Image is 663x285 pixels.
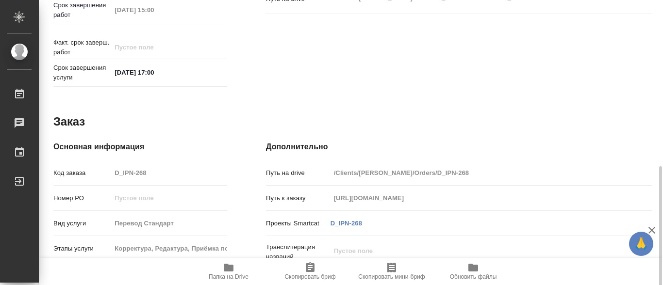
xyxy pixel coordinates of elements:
[111,166,227,180] input: Пустое поле
[450,273,497,280] span: Обновить файлы
[284,273,335,280] span: Скопировать бриф
[331,191,620,205] input: Пустое поле
[53,114,85,129] h2: Заказ
[53,63,111,82] p: Срок завершения услуги
[209,273,249,280] span: Папка на Drive
[331,166,620,180] input: Пустое поле
[266,193,331,203] p: Путь к заказу
[111,3,196,17] input: Пустое поле
[266,168,331,178] p: Путь на drive
[331,220,362,227] a: D_IPN-268
[111,241,227,255] input: Пустое поле
[432,258,514,285] button: Обновить файлы
[266,242,331,262] p: Транслитерация названий
[269,258,351,285] button: Скопировать бриф
[266,141,652,153] h4: Дополнительно
[111,40,196,54] input: Пустое поле
[111,216,227,230] input: Пустое поле
[53,168,111,178] p: Код заказа
[111,65,196,79] input: ✎ Введи что-нибудь
[53,244,111,253] p: Этапы услуги
[53,193,111,203] p: Номер РО
[351,258,432,285] button: Скопировать мини-бриф
[53,141,227,153] h4: Основная информация
[188,258,269,285] button: Папка на Drive
[111,191,227,205] input: Пустое поле
[53,219,111,228] p: Вид услуги
[633,234,649,254] span: 🙏
[358,273,425,280] span: Скопировать мини-бриф
[266,219,331,228] p: Проекты Smartcat
[53,0,111,20] p: Срок завершения работ
[629,232,653,256] button: 🙏
[53,38,111,57] p: Факт. срок заверш. работ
